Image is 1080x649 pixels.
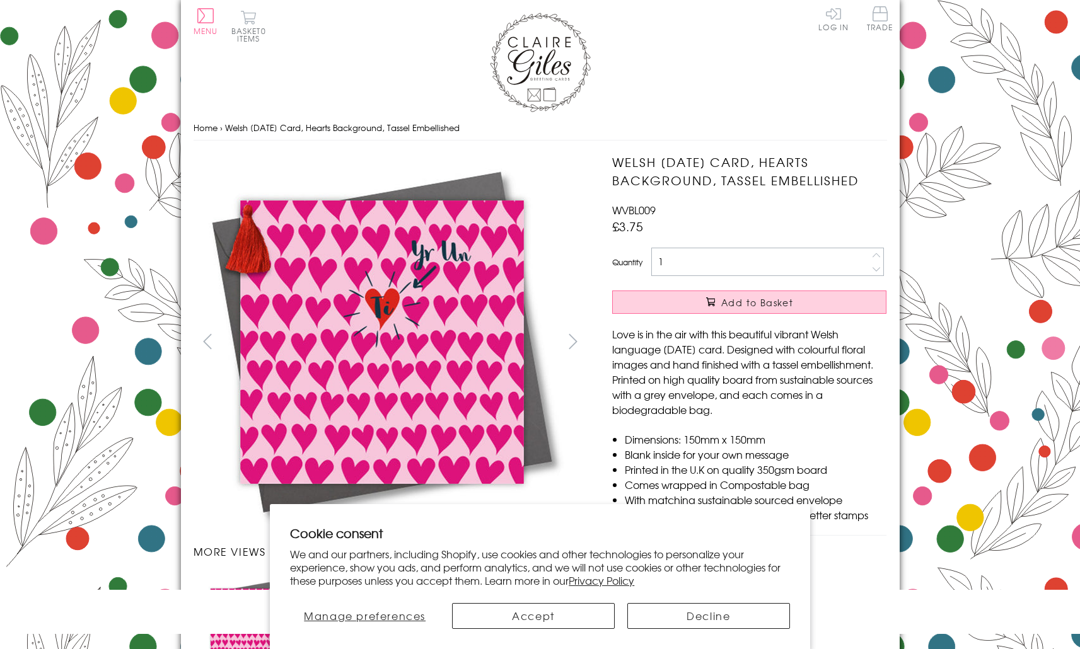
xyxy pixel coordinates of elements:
[569,573,634,588] a: Privacy Policy
[194,115,887,141] nav: breadcrumbs
[452,603,615,629] button: Accept
[559,327,587,355] button: next
[625,462,886,477] li: Printed in the U.K on quality 350gsm board
[625,477,886,492] li: Comes wrapped in Compostable bag
[612,256,642,268] label: Quantity
[625,447,886,462] li: Blank inside for your own message
[290,524,790,542] h2: Cookie consent
[194,25,218,37] span: Menu
[587,153,965,531] img: Welsh Valentine's Day Card, Hearts Background, Tassel Embellished
[612,290,886,314] button: Add to Basket
[194,122,218,134] a: Home
[612,202,656,217] span: WVBL009
[231,10,266,42] button: Basket0 items
[194,8,218,35] button: Menu
[194,327,222,355] button: prev
[612,217,643,235] span: £3.75
[490,13,591,112] img: Claire Giles Greetings Cards
[225,122,460,134] span: Welsh [DATE] Card, Hearts Background, Tassel Embellished
[625,492,886,507] li: With matching sustainable sourced envelope
[625,432,886,447] li: Dimensions: 150mm x 150mm
[237,25,266,44] span: 0 items
[867,6,893,33] a: Trade
[721,296,793,309] span: Add to Basket
[194,544,588,559] h3: More views
[612,153,886,190] h1: Welsh [DATE] Card, Hearts Background, Tassel Embellished
[304,608,426,623] span: Manage preferences
[193,153,571,531] img: Welsh Valentine's Day Card, Hearts Background, Tassel Embellished
[220,122,223,134] span: ›
[612,326,886,417] p: Love is in the air with this beautiful vibrant Welsh language [DATE] card. Designed with colourfu...
[867,6,893,31] span: Trade
[290,548,790,587] p: We and our partners, including Shopify, use cookies and other technologies to personalize your ex...
[818,6,849,31] a: Log In
[290,603,439,629] button: Manage preferences
[627,603,790,629] button: Decline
